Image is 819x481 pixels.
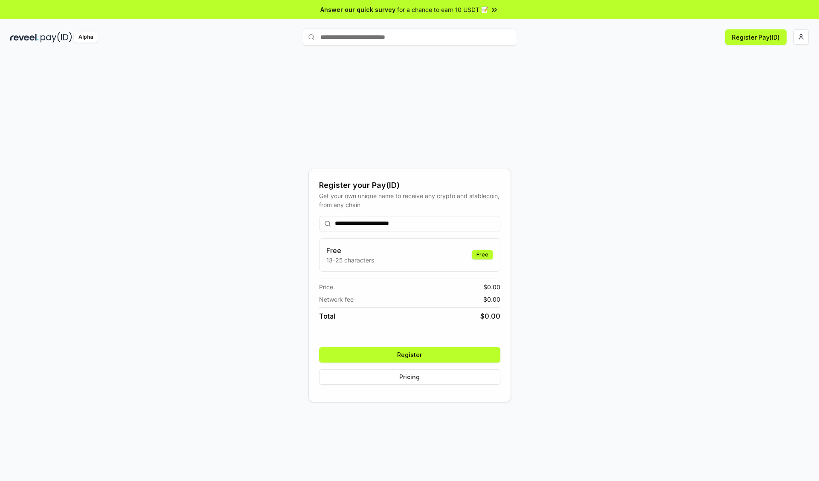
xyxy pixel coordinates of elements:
[10,32,39,43] img: reveel_dark
[483,282,500,291] span: $ 0.00
[483,295,500,304] span: $ 0.00
[319,311,335,321] span: Total
[326,245,374,256] h3: Free
[472,250,493,259] div: Free
[326,256,374,265] p: 13-25 characters
[319,179,500,191] div: Register your Pay(ID)
[319,369,500,385] button: Pricing
[319,191,500,209] div: Get your own unique name to receive any crypto and stablecoin, from any chain
[41,32,72,43] img: pay_id
[319,282,333,291] span: Price
[725,29,787,45] button: Register Pay(ID)
[74,32,98,43] div: Alpha
[319,295,354,304] span: Network fee
[397,5,488,14] span: for a chance to earn 10 USDT 📝
[319,347,500,363] button: Register
[480,311,500,321] span: $ 0.00
[320,5,395,14] span: Answer our quick survey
